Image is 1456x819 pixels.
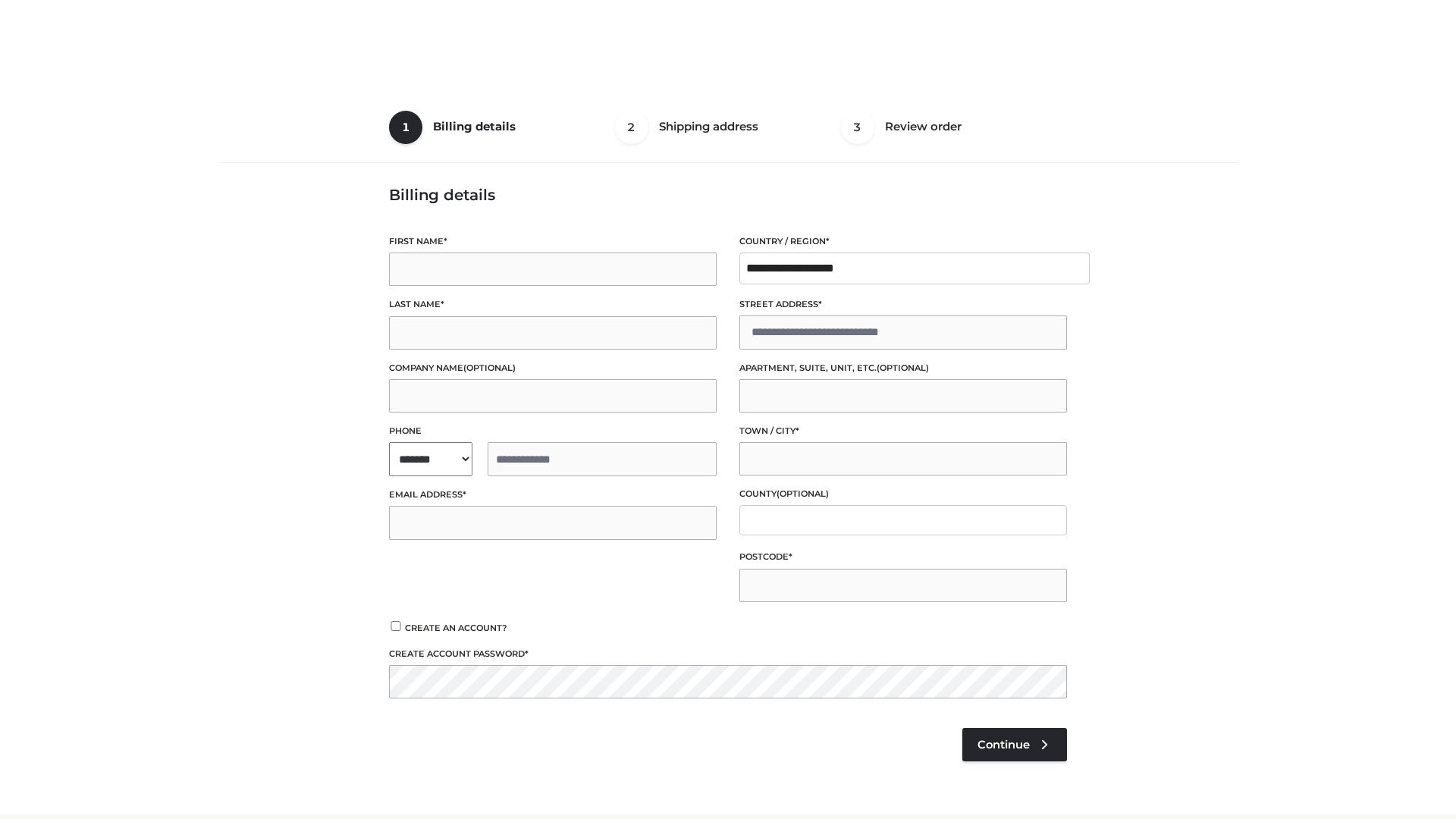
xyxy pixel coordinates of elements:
span: Review order [885,119,962,133]
span: Continue [977,738,1030,752]
span: (optional) [777,488,829,499]
span: 1 [389,111,422,144]
span: 2 [615,111,648,144]
span: Billing details [433,119,516,133]
h3: Billing details [389,186,1067,204]
label: Last name [389,297,717,312]
label: Apartment, suite, unit, etc. [739,361,1067,375]
label: County [739,487,1067,501]
label: First name [389,234,717,249]
label: Create account password [389,647,1067,661]
label: Email address [389,488,717,502]
label: Town / City [739,424,1067,438]
span: Shipping address [659,119,758,133]
label: Phone [389,424,717,438]
label: Postcode [739,550,1067,564]
span: (optional) [463,362,516,373]
span: (optional) [877,362,929,373]
input: Create an account? [389,621,403,631]
label: Street address [739,297,1067,312]
span: 3 [841,111,874,144]
label: Company name [389,361,717,375]
label: Country / Region [739,234,1067,249]
span: Create an account? [405,623,507,633]
a: Continue [962,728,1067,761]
